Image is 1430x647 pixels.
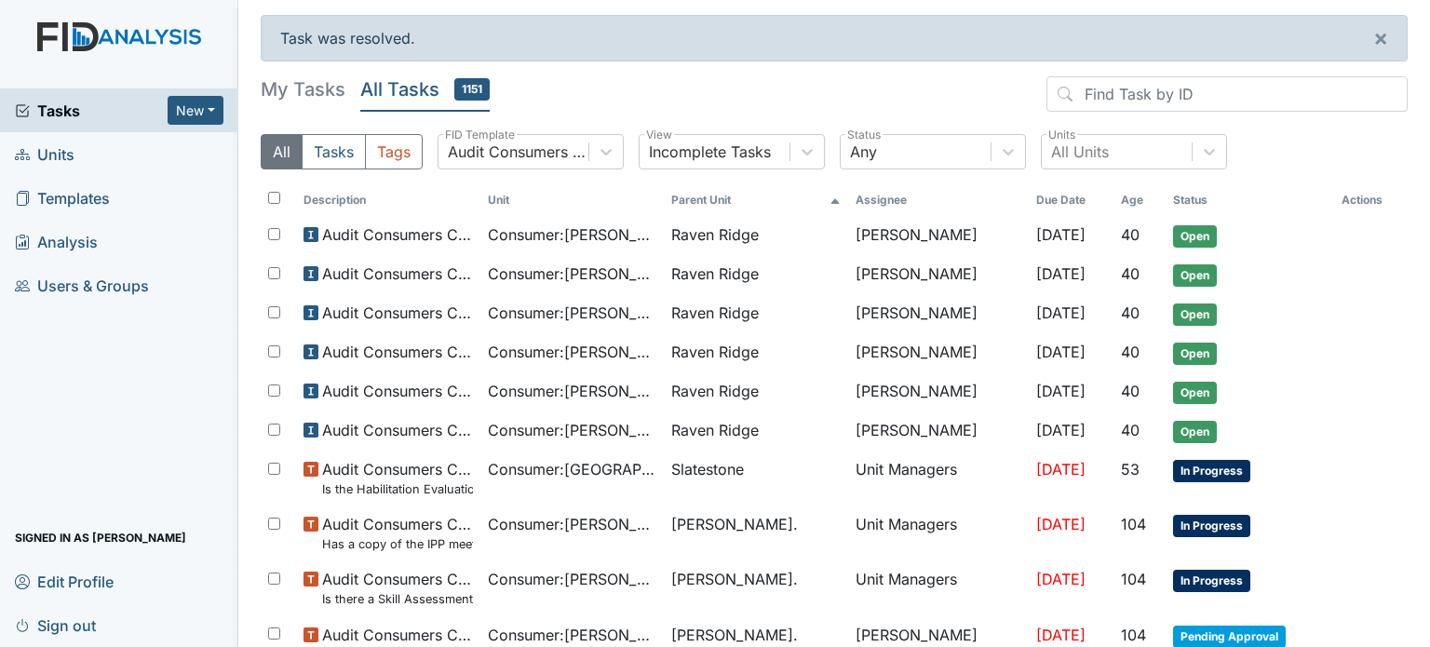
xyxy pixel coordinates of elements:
td: [PERSON_NAME] [848,333,1029,372]
button: × [1355,16,1407,61]
span: Raven Ridge [671,341,759,363]
button: New [168,96,223,125]
span: [DATE] [1036,343,1086,361]
div: Type filter [261,134,423,169]
span: [DATE] [1036,264,1086,283]
span: Audit Consumers Charts [322,380,473,402]
th: Toggle SortBy [1113,184,1167,216]
span: 104 [1121,515,1146,533]
h5: All Tasks [360,76,490,102]
button: All [261,134,303,169]
small: Is the Habilitation Evaluation current (no more than one year old)? [322,480,473,498]
td: [PERSON_NAME] [848,216,1029,255]
span: Audit Consumers Charts [322,302,473,324]
span: Consumer : [PERSON_NAME] [488,341,657,363]
td: [PERSON_NAME] [848,255,1029,294]
span: Consumer : [PERSON_NAME] [488,223,657,246]
span: Consumer : [PERSON_NAME] [488,302,657,324]
span: Sign out [15,611,96,640]
div: Task was resolved. [261,15,1408,61]
div: Incomplete Tasks [649,141,771,163]
span: Open [1173,264,1217,287]
span: [DATE] [1036,225,1086,244]
span: In Progress [1173,515,1250,537]
span: Units [15,140,74,168]
h5: My Tasks [261,76,345,102]
span: [DATE] [1036,421,1086,439]
span: 40 [1121,225,1140,244]
span: Signed in as [PERSON_NAME] [15,523,186,552]
span: Open [1173,421,1217,443]
span: 1151 [454,78,490,101]
td: Unit Managers [848,451,1029,505]
td: [PERSON_NAME] [848,372,1029,411]
span: Audit Consumers Charts Is there a Skill Assessment completed and updated yearly (no more than one... [322,568,473,608]
span: [PERSON_NAME]. [671,568,798,590]
small: Has a copy of the IPP meeting been sent to the Parent/Guardian [DATE] of the meeting? [322,535,473,553]
span: 104 [1121,626,1146,644]
span: Edit Profile [15,567,114,596]
span: Consumer : [PERSON_NAME] [488,513,657,535]
span: Raven Ridge [671,419,759,441]
button: Tags [365,134,423,169]
span: [DATE] [1036,570,1086,588]
a: Tasks [15,100,168,122]
span: Audit Consumers Charts Has a copy of the IPP meeting been sent to the Parent/Guardian within 30 d... [322,513,473,553]
span: [DATE] [1036,515,1086,533]
div: Audit Consumers Charts [448,141,590,163]
input: Toggle All Rows Selected [268,192,280,204]
span: [DATE] [1036,626,1086,644]
small: Is there a Skill Assessment completed and updated yearly (no more than one year old) [322,590,473,608]
th: Assignee [848,184,1029,216]
span: 40 [1121,264,1140,283]
span: [PERSON_NAME]. [671,513,798,535]
span: Consumer : [PERSON_NAME] [488,568,657,590]
span: [DATE] [1036,460,1086,479]
span: Audit Consumers Charts [322,419,473,441]
th: Toggle SortBy [480,184,665,216]
td: Unit Managers [848,560,1029,615]
span: In Progress [1173,570,1250,592]
th: Toggle SortBy [664,184,848,216]
div: Any [850,141,877,163]
span: [DATE] [1036,303,1086,322]
th: Toggle SortBy [1029,184,1113,216]
th: Toggle SortBy [1166,184,1334,216]
span: [PERSON_NAME]. [671,624,798,646]
span: Open [1173,382,1217,404]
span: Analysis [15,227,98,256]
span: Open [1173,225,1217,248]
span: 53 [1121,460,1140,479]
span: In Progress [1173,460,1250,482]
span: Slatestone [671,458,744,480]
th: Toggle SortBy [296,184,480,216]
span: Raven Ridge [671,380,759,402]
div: All Units [1051,141,1109,163]
span: [DATE] [1036,382,1086,400]
span: Audit Consumers Charts [322,263,473,285]
span: Consumer : [PERSON_NAME] [488,419,657,441]
span: Consumer : [PERSON_NAME] [488,624,657,646]
span: Templates [15,183,110,212]
span: Open [1173,303,1217,326]
span: Consumer : [GEOGRAPHIC_DATA], [GEOGRAPHIC_DATA] [488,458,657,480]
span: Consumer : [PERSON_NAME] [488,263,657,285]
span: Raven Ridge [671,223,759,246]
span: Audit Consumers Charts [322,223,473,246]
span: Open [1173,343,1217,365]
button: Tasks [302,134,366,169]
span: 40 [1121,303,1140,322]
td: [PERSON_NAME] [848,411,1029,451]
span: 104 [1121,570,1146,588]
input: Find Task by ID [1046,76,1408,112]
span: Audit Consumers Charts Is the Habilitation Evaluation current (no more than one year old)? [322,458,473,498]
span: Users & Groups [15,271,149,300]
span: 40 [1121,382,1140,400]
span: 40 [1121,421,1140,439]
span: × [1373,24,1388,51]
span: Consumer : [PERSON_NAME][GEOGRAPHIC_DATA] [488,380,657,402]
span: 40 [1121,343,1140,361]
td: [PERSON_NAME] [848,294,1029,333]
th: Actions [1334,184,1408,216]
